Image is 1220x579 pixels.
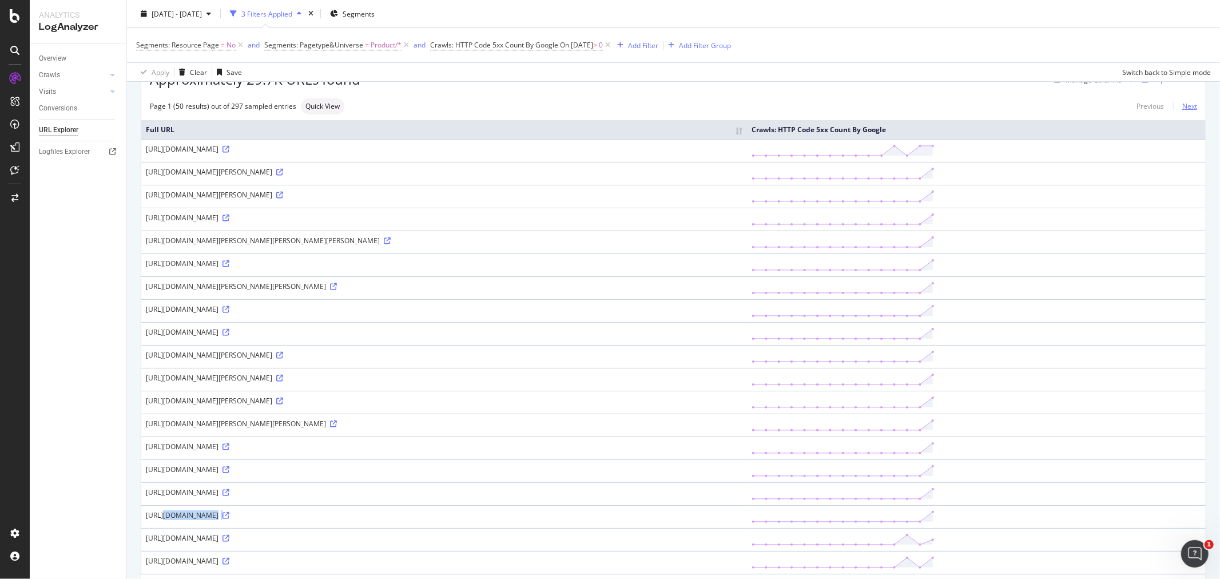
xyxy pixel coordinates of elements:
[226,67,242,77] div: Save
[1173,98,1197,114] a: Next
[305,103,340,110] span: Quick View
[136,40,219,50] span: Segments: Resource Page
[146,236,742,245] div: [URL][DOMAIN_NAME][PERSON_NAME][PERSON_NAME][PERSON_NAME]
[146,556,742,566] div: [URL][DOMAIN_NAME]
[146,510,742,520] div: [URL][DOMAIN_NAME]
[39,53,66,65] div: Overview
[248,39,260,50] button: and
[39,102,118,114] a: Conversions
[150,101,296,111] div: Page 1 (50 results) out of 297 sampled entries
[1118,63,1211,81] button: Switch back to Simple mode
[613,38,658,52] button: Add Filter
[248,40,260,50] div: and
[39,21,117,34] div: LogAnalyzer
[414,40,426,50] div: and
[39,86,107,98] a: Visits
[212,63,242,81] button: Save
[264,40,363,50] span: Segments: Pagetype&Universe
[306,8,316,19] div: times
[414,39,426,50] button: and
[39,102,77,114] div: Conversions
[146,487,742,497] div: [URL][DOMAIN_NAME]
[663,38,731,52] button: Add Filter Group
[1122,67,1211,77] div: Switch back to Simple mode
[225,5,306,23] button: 3 Filters Applied
[1181,540,1209,568] iframe: Intercom live chat
[599,37,603,53] span: 0
[136,5,216,23] button: [DATE] - [DATE]
[146,396,742,406] div: [URL][DOMAIN_NAME][PERSON_NAME]
[593,40,597,50] span: >
[146,213,742,223] div: [URL][DOMAIN_NAME]
[146,442,742,451] div: [URL][DOMAIN_NAME]
[39,69,60,81] div: Crawls
[190,67,207,77] div: Clear
[39,53,118,65] a: Overview
[136,63,169,81] button: Apply
[146,373,742,383] div: [URL][DOMAIN_NAME][PERSON_NAME]
[39,69,107,81] a: Crawls
[241,9,292,18] div: 3 Filters Applied
[39,146,90,158] div: Logfiles Explorer
[146,259,742,268] div: [URL][DOMAIN_NAME]
[39,86,56,98] div: Visits
[146,167,742,177] div: [URL][DOMAIN_NAME][PERSON_NAME]
[141,120,747,139] th: Full URL: activate to sort column ascending
[747,120,1206,139] th: Crawls: HTTP Code 5xx Count By Google
[39,124,118,136] a: URL Explorer
[146,533,742,543] div: [URL][DOMAIN_NAME]
[430,40,558,50] span: Crawls: HTTP Code 5xx Count By Google
[152,9,202,18] span: [DATE] - [DATE]
[146,190,742,200] div: [URL][DOMAIN_NAME][PERSON_NAME]
[1205,540,1214,549] span: 1
[39,9,117,21] div: Analytics
[146,144,742,154] div: [URL][DOMAIN_NAME]
[628,40,658,50] div: Add Filter
[146,419,742,429] div: [URL][DOMAIN_NAME][PERSON_NAME][PERSON_NAME]
[343,9,375,18] span: Segments
[301,98,344,114] div: neutral label
[152,67,169,77] div: Apply
[146,465,742,474] div: [URL][DOMAIN_NAME]
[365,40,369,50] span: =
[226,37,236,53] span: No
[371,37,402,53] span: Product/*
[146,304,742,314] div: [URL][DOMAIN_NAME]
[39,124,78,136] div: URL Explorer
[146,350,742,360] div: [URL][DOMAIN_NAME][PERSON_NAME]
[560,40,593,50] span: On [DATE]
[221,40,225,50] span: =
[679,40,731,50] div: Add Filter Group
[146,327,742,337] div: [URL][DOMAIN_NAME]
[39,146,118,158] a: Logfiles Explorer
[174,63,207,81] button: Clear
[146,281,742,291] div: [URL][DOMAIN_NAME][PERSON_NAME][PERSON_NAME]
[325,5,379,23] button: Segments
